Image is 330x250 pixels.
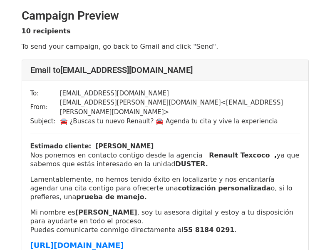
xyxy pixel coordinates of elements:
h2: Campaign Preview [22,9,309,23]
b: Renault Texcoco [209,151,270,159]
td: 🚘 ¿Buscas tu nuevo Renault? 🚘 Agenda tu cita y vive la experiencia [60,117,300,126]
td: Subject: [30,117,60,126]
b: Estimado cliente: [PERSON_NAME] [30,142,154,150]
b: cotización personalizada [178,184,271,192]
p: To send your campaign, go back to Gmail and click "Send". [22,42,309,51]
font: [URL][DOMAIN_NAME] [30,241,124,250]
td: To: [30,89,60,98]
b: , [274,151,277,159]
strong: [PERSON_NAME] [75,208,137,216]
td: [EMAIL_ADDRESS][PERSON_NAME][DOMAIN_NAME] < [EMAIL_ADDRESS][PERSON_NAME][DOMAIN_NAME] > [60,98,300,117]
p: Mi nombre es , soy tu asesora digital y estoy a tu disposición para ayudarte en todo el proceso. ... [30,208,300,234]
p: Nos ponemos en contacto contigo desde la agencia ya que sabemos que estás interesado en la unidad [30,151,300,168]
b: DUSTER. [176,160,208,168]
h4: Email to [EMAIL_ADDRESS][DOMAIN_NAME] [30,65,300,75]
td: From: [30,98,60,117]
td: [EMAIL_ADDRESS][DOMAIN_NAME] [60,89,300,98]
strong: 10 recipients [22,27,71,35]
p: Lamentablemente, no hemos tenido éxito en localizarte y nos encantaría agendar una cita contigo p... [30,175,300,201]
b: prueba de manejo. [76,193,147,201]
a: [URL][DOMAIN_NAME] [30,242,124,250]
strong: 55 8184 0291 [184,226,234,234]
